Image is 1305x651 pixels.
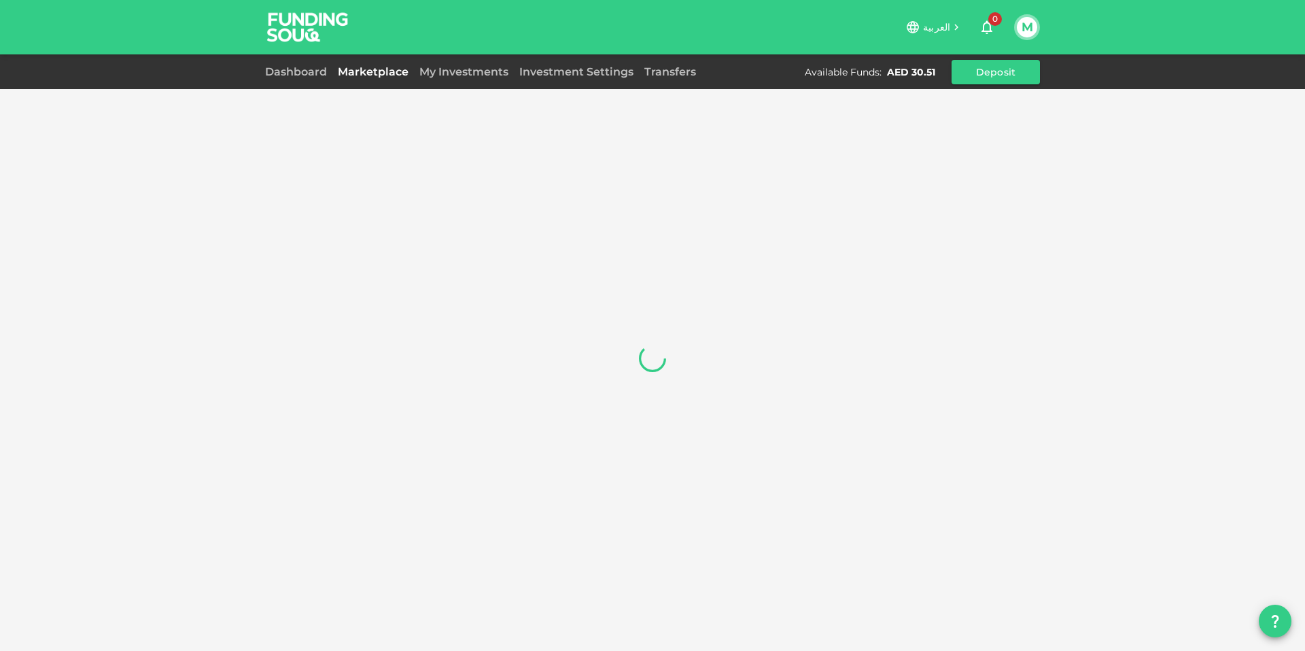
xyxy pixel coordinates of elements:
[639,65,701,78] a: Transfers
[887,65,935,79] div: AED 30.51
[805,65,882,79] div: Available Funds :
[1017,17,1037,37] button: M
[414,65,514,78] a: My Investments
[1259,605,1291,637] button: question
[265,65,332,78] a: Dashboard
[973,14,1000,41] button: 0
[923,21,950,33] span: العربية
[514,65,639,78] a: Investment Settings
[332,65,414,78] a: Marketplace
[952,60,1040,84] button: Deposit
[988,12,1002,26] span: 0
